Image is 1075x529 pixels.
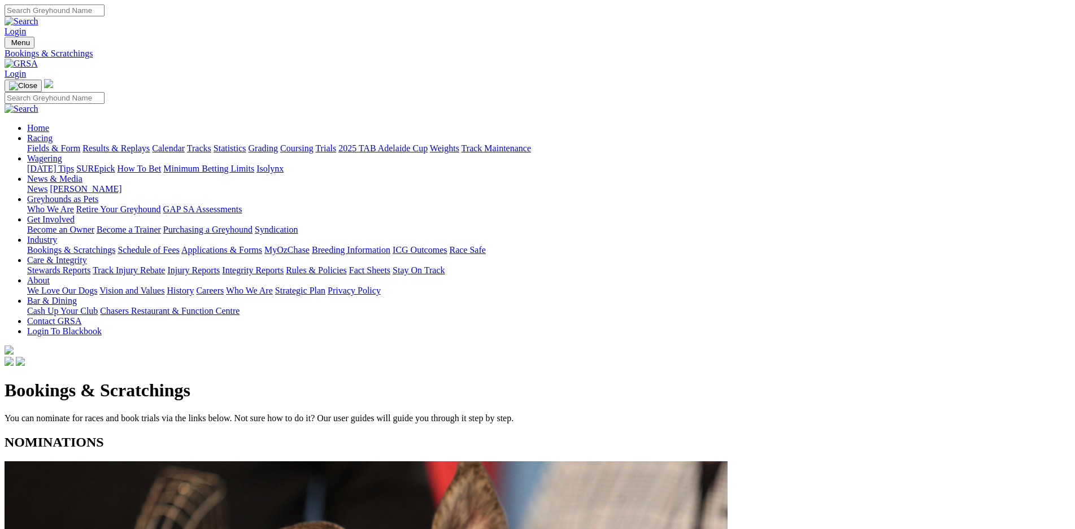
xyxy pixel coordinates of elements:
[167,265,220,275] a: Injury Reports
[27,286,97,295] a: We Love Our Dogs
[27,245,115,255] a: Bookings & Scratchings
[430,143,459,153] a: Weights
[27,225,1070,235] div: Get Involved
[462,143,531,153] a: Track Maintenance
[93,265,165,275] a: Track Injury Rebate
[100,306,240,316] a: Chasers Restaurant & Function Centre
[226,286,273,295] a: Who We Are
[117,164,162,173] a: How To Bet
[27,306,98,316] a: Cash Up Your Club
[449,245,485,255] a: Race Safe
[256,164,284,173] a: Isolynx
[5,80,42,92] button: Toggle navigation
[5,413,1070,423] p: You can nominate for races and book trials via the links below. Not sure how to do it? Our user g...
[27,255,87,265] a: Care & Integrity
[5,92,105,104] input: Search
[315,143,336,153] a: Trials
[44,79,53,88] img: logo-grsa-white.png
[97,225,161,234] a: Become a Trainer
[27,184,47,194] a: News
[222,265,284,275] a: Integrity Reports
[328,286,381,295] a: Privacy Policy
[5,69,26,78] a: Login
[27,143,80,153] a: Fields & Form
[27,265,90,275] a: Stewards Reports
[312,245,390,255] a: Breeding Information
[5,49,1070,59] a: Bookings & Scratchings
[27,245,1070,255] div: Industry
[117,245,179,255] a: Schedule of Fees
[5,59,38,69] img: GRSA
[27,326,102,336] a: Login To Blackbook
[9,81,37,90] img: Close
[393,245,447,255] a: ICG Outcomes
[11,38,30,47] span: Menu
[264,245,310,255] a: MyOzChase
[99,286,164,295] a: Vision and Values
[27,164,1070,174] div: Wagering
[27,286,1070,296] div: About
[76,204,161,214] a: Retire Your Greyhound
[214,143,246,153] a: Statistics
[255,225,298,234] a: Syndication
[27,316,81,326] a: Contact GRSA
[196,286,224,295] a: Careers
[27,276,50,285] a: About
[280,143,314,153] a: Coursing
[187,143,211,153] a: Tracks
[27,204,74,214] a: Who We Are
[27,306,1070,316] div: Bar & Dining
[27,225,94,234] a: Become an Owner
[5,27,26,36] a: Login
[338,143,428,153] a: 2025 TAB Adelaide Cup
[27,194,98,204] a: Greyhounds as Pets
[152,143,185,153] a: Calendar
[163,225,253,234] a: Purchasing a Greyhound
[5,5,105,16] input: Search
[82,143,150,153] a: Results & Replays
[27,215,75,224] a: Get Involved
[27,143,1070,154] div: Racing
[27,235,57,244] a: Industry
[249,143,278,153] a: Grading
[50,184,121,194] a: [PERSON_NAME]
[167,286,194,295] a: History
[27,184,1070,194] div: News & Media
[27,164,74,173] a: [DATE] Tips
[76,164,115,173] a: SUREpick
[5,357,14,366] img: facebook.svg
[5,435,1070,450] h2: NOMINATIONS
[5,104,38,114] img: Search
[27,133,53,143] a: Racing
[5,346,14,355] img: logo-grsa-white.png
[27,154,62,163] a: Wagering
[27,204,1070,215] div: Greyhounds as Pets
[27,174,82,183] a: News & Media
[5,16,38,27] img: Search
[163,204,242,214] a: GAP SA Assessments
[27,123,49,133] a: Home
[5,37,34,49] button: Toggle navigation
[286,265,347,275] a: Rules & Policies
[393,265,445,275] a: Stay On Track
[27,296,77,305] a: Bar & Dining
[181,245,262,255] a: Applications & Forms
[349,265,390,275] a: Fact Sheets
[275,286,325,295] a: Strategic Plan
[5,380,1070,401] h1: Bookings & Scratchings
[16,357,25,366] img: twitter.svg
[27,265,1070,276] div: Care & Integrity
[163,164,254,173] a: Minimum Betting Limits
